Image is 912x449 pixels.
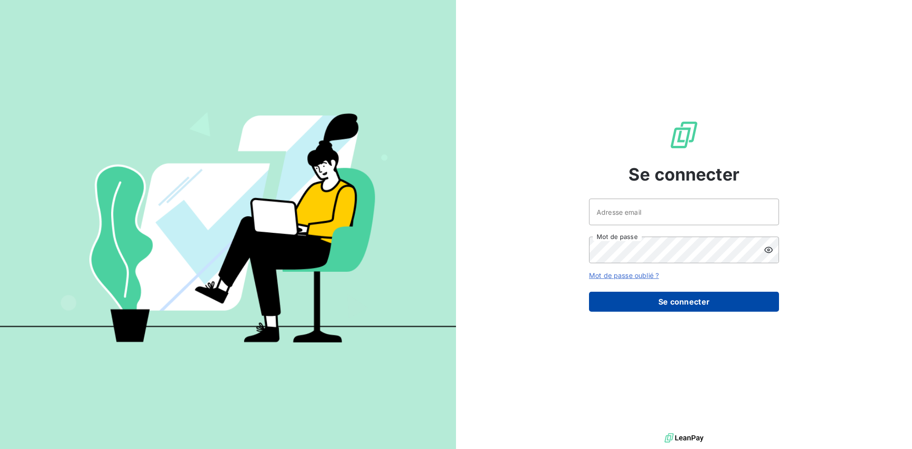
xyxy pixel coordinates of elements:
[669,120,699,150] img: Logo LeanPay
[589,271,659,279] a: Mot de passe oublié ?
[665,431,703,445] img: logo
[589,292,779,312] button: Se connecter
[628,162,740,187] span: Se connecter
[589,199,779,225] input: placeholder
